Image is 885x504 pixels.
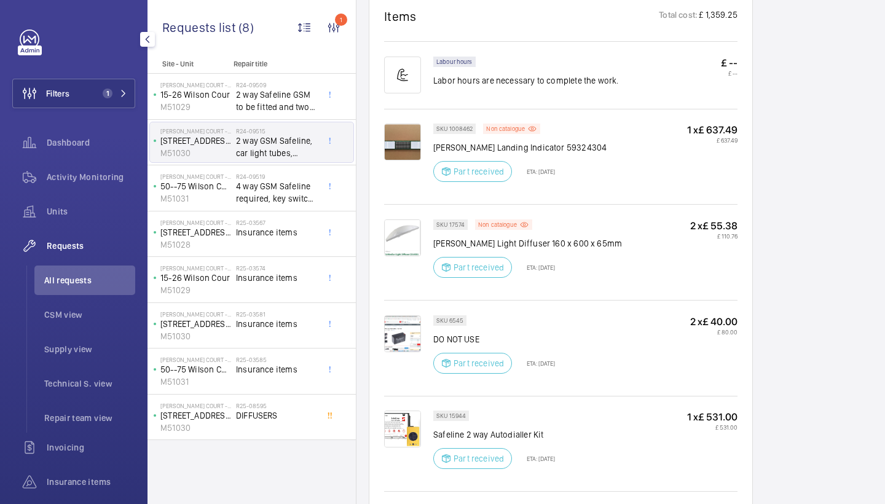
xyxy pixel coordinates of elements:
h2: R25-03574 [236,264,317,272]
p: M51030 [160,147,231,159]
span: Technical S. view [44,377,135,390]
p: 50--75 Wilson Cour [160,180,231,192]
p: [PERSON_NAME] Light Diffuser 160 x 600 x 65mm [433,237,622,250]
p: ETA: [DATE] [519,360,555,367]
img: 2wpn-V57vqHDOrXiHNGoVeEcL4YnjhvVtN9wjIFkTKqGwOfM.png [384,124,421,160]
span: 1 [103,89,112,98]
p: Labour hours [436,60,473,64]
p: [STREET_ADDRESS][PERSON_NAME] [160,226,231,238]
p: ETA: [DATE] [519,455,555,462]
p: 15-26 Wilson Cour [160,89,231,101]
span: 2 way GSM Safeline, car light tubes, diffusers and brake release batteries to be replaced [236,135,317,159]
span: 2 way Safeline GSM to be fitted and two landing indicators on first and second floor [236,89,317,113]
p: SKU 17574 [436,222,465,227]
p: ETA: [DATE] [519,264,555,271]
p: M51030 [160,330,231,342]
p: 1 x £ 637.49 [687,124,737,136]
p: [PERSON_NAME] Court - High Risk Building [160,356,231,363]
span: Dashboard [47,136,135,149]
p: £ 1,359.25 [698,9,737,24]
p: 1 x £ 531.00 [687,411,737,423]
p: SKU 1008462 [436,127,473,131]
span: Repair team view [44,412,135,424]
span: All requests [44,274,135,286]
h2: R25-03581 [236,310,317,318]
span: Supply view [44,343,135,355]
p: [PERSON_NAME] Court - High Risk Building [160,264,231,272]
p: £ 531.00 [687,423,737,431]
p: [STREET_ADDRESS][PERSON_NAME] [160,318,231,330]
p: £ -- [721,69,737,77]
p: [STREET_ADDRESS][PERSON_NAME] [160,409,231,422]
span: Activity Monitoring [47,171,135,183]
img: lowG3RptpI0Yr7X6qDx6VbON9o3_yNjUQhBz2qnXtazQu8oQ.png [384,219,421,256]
p: 50--75 Wilson Cour [160,363,231,376]
h2: R24-09515 [236,127,317,135]
p: [PERSON_NAME] Court - High Risk Building [160,173,231,180]
p: £ 110.76 [690,232,737,240]
img: 6f4B5NP7MSgQzNSN1S5F4OH2d6ZeCB7qoCn2eOSNv_eotlxu.png [384,411,421,447]
span: Insurance items [236,363,317,376]
span: CSM view [44,309,135,321]
p: Non catalogue [486,127,525,131]
p: Labor hours are necessary to complete the work. [433,74,619,87]
p: DO NOT USE [433,333,555,345]
p: SKU 15944 [436,414,466,418]
p: M51031 [160,192,231,205]
p: 2 x £ 40.00 [690,315,737,328]
p: Total cost: [659,9,698,24]
span: Filters [46,87,69,100]
p: Part received [454,452,504,465]
p: [STREET_ADDRESS][PERSON_NAME] [160,135,231,147]
p: Part received [454,357,504,369]
span: Requests [47,240,135,252]
span: Insurance items [236,272,317,284]
p: £ 80.00 [690,328,737,336]
span: DIFFUSERS [236,409,317,422]
p: M51028 [160,238,231,251]
button: Filters1 [12,79,135,108]
p: M51031 [160,376,231,388]
p: £ 637.49 [687,136,737,144]
p: £ -- [721,57,737,69]
p: ETA: [DATE] [519,168,555,175]
p: 2 x £ 55.38 [690,219,737,232]
img: p09sbqQNvIFaq629uSr7H1xW_YwmZztvmdVsp5ZOqB461RqA.png [384,315,421,352]
span: Insurance items [236,318,317,330]
h2: R24-09519 [236,173,317,180]
p: M51029 [160,284,231,296]
p: Safeline 2 way Autodialler Kit [433,428,555,441]
span: Insurance items [47,476,135,488]
p: [PERSON_NAME] Court - High Risk Building [160,310,231,318]
p: [PERSON_NAME] Court - High Risk Building [160,127,231,135]
h2: R25-08595 [236,402,317,409]
p: [PERSON_NAME] Court - High Risk Building [160,81,231,89]
p: Repair title [234,60,315,68]
h2: R24-09509 [236,81,317,89]
span: Requests list [162,20,238,35]
p: [PERSON_NAME] Landing Indicator 59324304 [433,141,607,154]
h2: R25-03585 [236,356,317,363]
p: M51029 [160,101,231,113]
span: Units [47,205,135,218]
h1: Items [384,9,417,24]
span: Invoicing [47,441,135,454]
p: Part received [454,165,504,178]
span: 4 way GSM Safeline required, key switch in car and new firefighting logo. [236,180,317,205]
p: Non catalogue [478,222,517,227]
img: muscle-sm.svg [384,57,421,93]
h2: R25-03567 [236,219,317,226]
p: 15-26 Wilson Cour [160,272,231,284]
p: SKU 6545 [436,318,463,323]
p: Site - Unit [147,60,229,68]
p: [PERSON_NAME] Court - High Risk Building [160,402,231,409]
p: M51030 [160,422,231,434]
p: [PERSON_NAME] Court - High Risk Building [160,219,231,226]
p: Part received [454,261,504,274]
span: Insurance items [236,226,317,238]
